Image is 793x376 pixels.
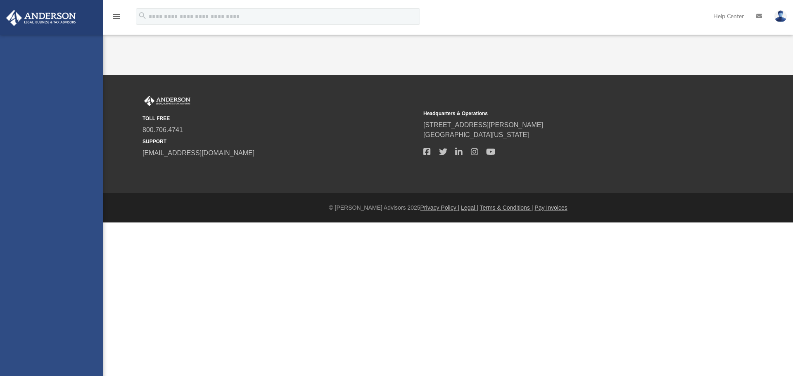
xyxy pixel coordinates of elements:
a: [GEOGRAPHIC_DATA][US_STATE] [423,131,529,138]
small: TOLL FREE [142,115,418,122]
img: Anderson Advisors Platinum Portal [142,96,192,106]
a: menu [112,16,121,21]
div: © [PERSON_NAME] Advisors 2025 [103,203,793,212]
a: 800.706.4741 [142,126,183,133]
a: [EMAIL_ADDRESS][DOMAIN_NAME] [142,149,254,156]
img: User Pic [774,10,787,22]
a: Pay Invoices [534,204,567,211]
i: menu [112,12,121,21]
a: [STREET_ADDRESS][PERSON_NAME] [423,121,543,128]
a: Privacy Policy | [420,204,460,211]
small: Headquarters & Operations [423,110,698,117]
a: Legal | [461,204,478,211]
i: search [138,11,147,20]
small: SUPPORT [142,138,418,145]
img: Anderson Advisors Platinum Portal [4,10,78,26]
a: Terms & Conditions | [480,204,533,211]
